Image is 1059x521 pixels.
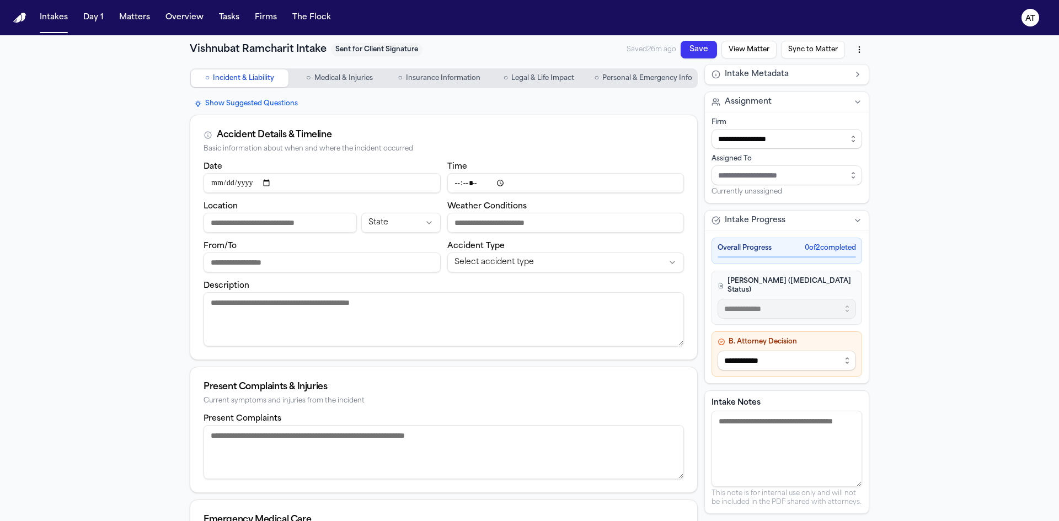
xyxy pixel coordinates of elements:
[705,211,869,230] button: Intake Progress
[447,163,467,171] label: Time
[712,154,862,163] div: Assigned To
[190,97,302,110] button: Show Suggested Questions
[718,244,772,253] span: Overall Progress
[712,489,862,507] p: This note is for internal use only and will not be included in the PDF shared with attorneys.
[205,73,210,84] span: ○
[291,69,388,87] button: Go to Medical & Injuries
[361,213,440,233] button: Incident state
[447,242,505,250] label: Accident Type
[115,8,154,28] button: Matters
[805,244,856,253] span: 0 of 2 completed
[447,213,684,233] input: Weather conditions
[725,96,772,108] span: Assignment
[725,69,789,80] span: Intake Metadata
[204,292,684,346] textarea: Incident description
[447,202,527,211] label: Weather Conditions
[490,69,588,87] button: Go to Legal & Life Impact
[511,74,574,83] span: Legal & Life Impact
[204,242,237,250] label: From/To
[718,337,856,346] h4: B. Attorney Decision
[204,202,238,211] label: Location
[306,73,311,84] span: ○
[314,74,373,83] span: Medical & Injuries
[705,92,869,112] button: Assignment
[13,13,26,23] img: Finch Logo
[250,8,281,28] button: Firms
[712,165,862,185] input: Assign to staff member
[705,65,869,84] button: Intake Metadata
[617,85,666,113] span: Saved 26m ago
[590,69,697,87] button: Go to Personal & Emergency Info
[718,277,856,294] h4: [PERSON_NAME] ([MEDICAL_DATA] Status)
[406,74,480,83] span: Insurance Information
[215,8,244,28] button: Tasks
[602,74,692,83] span: Personal & Emergency Info
[213,74,274,83] span: Incident & Liability
[204,380,684,394] div: Present Complaints & Injuries
[35,8,72,28] button: Intakes
[204,145,684,153] div: Basic information about when and where the incident occurred
[398,73,402,84] span: ○
[712,411,862,487] textarea: Intake notes
[664,103,704,134] button: Save
[712,187,782,196] span: Currently unassigned
[204,415,281,423] label: Present Complaints
[595,73,599,84] span: ○
[712,398,862,409] label: Intake Notes
[217,128,331,142] div: Accident Details & Timeline
[204,425,684,479] textarea: Present complaints
[204,282,249,290] label: Description
[161,8,208,28] button: Overview
[712,118,862,127] div: Firm
[79,8,108,28] button: Day 1
[288,8,335,28] button: The Flock
[504,73,508,84] span: ○
[391,69,488,87] button: Go to Insurance Information
[712,129,862,149] input: Select firm
[204,173,441,193] input: Incident date
[204,163,222,171] label: Date
[13,13,26,23] a: Home
[204,253,441,272] input: From/To destination
[725,215,785,226] span: Intake Progress
[447,173,684,193] input: Incident time
[191,69,288,87] button: Go to Incident & Liability
[204,397,684,405] div: Current symptoms and injuries from the incident
[204,213,357,233] input: Incident location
